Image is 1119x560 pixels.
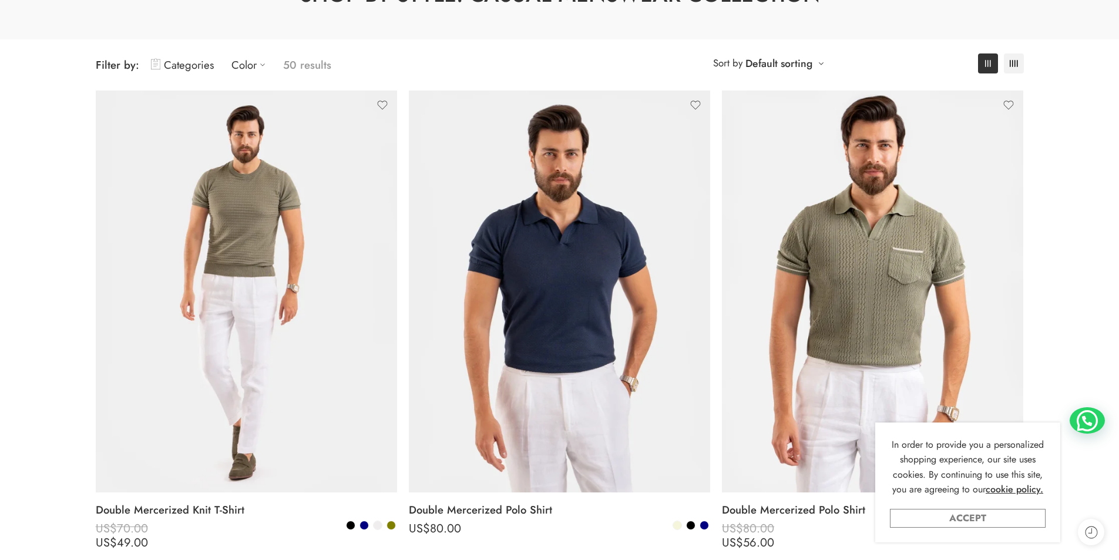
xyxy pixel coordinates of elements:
a: Double Mercerized Polo Shirt [722,498,1023,522]
a: Navy [359,520,369,531]
a: Off-White [372,520,383,531]
a: Categories [151,51,214,79]
a: Black [345,520,356,531]
a: Color [231,51,271,79]
bdi: 70.00 [96,520,148,537]
span: US$ [96,534,117,551]
a: Navy [699,520,710,531]
span: US$ [722,534,743,551]
span: US$ [96,520,117,537]
a: Double Mercerized Polo Shirt [409,498,710,522]
a: Black [685,520,696,531]
span: Filter by: [96,57,139,73]
span: US$ [409,520,430,537]
a: Default sorting [745,55,812,72]
a: Accept [890,509,1046,528]
a: Beige [672,520,683,531]
a: Olive [386,520,396,531]
bdi: 80.00 [409,520,461,537]
bdi: 49.00 [96,534,148,551]
p: 50 results [283,51,331,79]
a: cookie policy. [986,482,1043,497]
a: Double Mercerized Knit T-Shirt [96,498,397,522]
span: US$ [722,520,743,537]
bdi: 80.00 [722,520,774,537]
span: Sort by [713,53,742,73]
span: In order to provide you a personalized shopping experience, our site uses cookies. By continuing ... [892,438,1044,497]
bdi: 56.00 [722,534,774,551]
